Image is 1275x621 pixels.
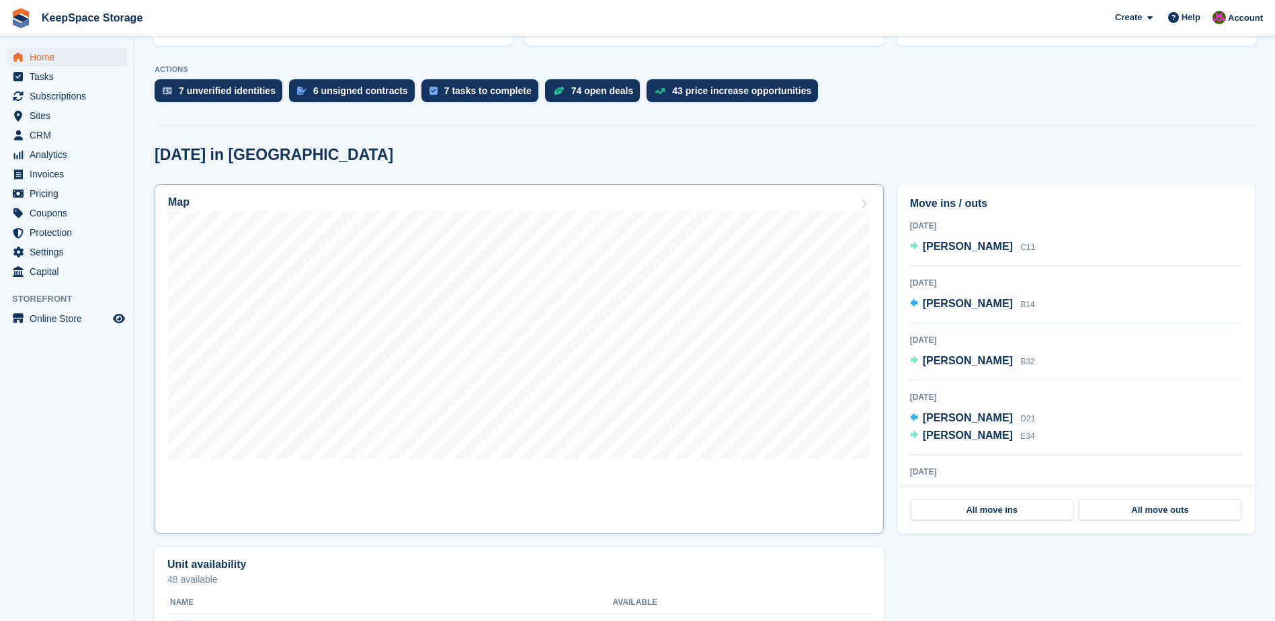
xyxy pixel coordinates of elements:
span: [PERSON_NAME] [923,241,1013,252]
img: task-75834270c22a3079a89374b754ae025e5fb1db73e45f91037f5363f120a921f8.svg [429,87,438,95]
a: 7 unverified identities [155,79,289,109]
a: [PERSON_NAME] D21 [910,410,1036,427]
span: Storefront [12,292,134,306]
span: Capital [30,262,110,281]
span: Account [1228,11,1263,25]
a: All move ins [911,499,1073,521]
h2: Move ins / outs [910,196,1242,212]
a: menu [7,309,127,328]
a: menu [7,165,127,183]
span: [PERSON_NAME] [923,355,1013,366]
a: [PERSON_NAME] C11 [910,239,1036,256]
th: Name [167,592,612,614]
p: ACTIONS [155,65,1255,74]
span: Tasks [30,67,110,86]
div: 6 unsigned contracts [313,85,408,96]
span: Analytics [30,145,110,164]
a: Map [155,184,884,534]
span: Protection [30,223,110,242]
span: Sites [30,106,110,125]
a: menu [7,243,127,261]
span: Home [30,48,110,67]
a: Preview store [111,310,127,327]
img: stora-icon-8386f47178a22dfd0bd8f6a31ec36ba5ce8667c1dd55bd0f319d3a0aa187defe.svg [11,8,31,28]
a: KeepSpace Storage [36,7,148,29]
span: E34 [1020,431,1034,441]
a: menu [7,87,127,106]
a: 74 open deals [545,79,647,109]
a: menu [7,223,127,242]
div: [DATE] [910,277,1242,289]
span: Subscriptions [30,87,110,106]
a: menu [7,184,127,203]
span: Help [1182,11,1200,24]
th: Available [612,592,771,614]
div: 7 unverified identities [179,85,276,96]
a: All move outs [1079,499,1241,521]
span: Invoices [30,165,110,183]
h2: Unit availability [167,558,246,571]
img: John Fletcher [1212,11,1226,24]
a: 6 unsigned contracts [289,79,421,109]
img: deal-1b604bf984904fb50ccaf53a9ad4b4a5d6e5aea283cecdc64d6e3604feb123c2.svg [553,86,565,95]
a: [PERSON_NAME] E34 [910,427,1035,445]
span: [PERSON_NAME] [923,429,1013,441]
div: [DATE] [910,466,1242,478]
span: C11 [1020,243,1035,252]
span: [PERSON_NAME] [923,298,1013,309]
img: contract_signature_icon-13c848040528278c33f63329250d36e43548de30e8caae1d1a13099fd9432cc5.svg [297,87,306,95]
a: menu [7,145,127,164]
a: menu [7,106,127,125]
span: Coupons [30,204,110,222]
span: B14 [1020,300,1034,309]
span: B32 [1020,357,1034,366]
div: [DATE] [910,391,1242,403]
h2: Map [168,196,190,208]
a: [PERSON_NAME] B32 [910,353,1035,370]
a: menu [7,262,127,281]
h2: [DATE] in [GEOGRAPHIC_DATA] [155,146,393,164]
div: 43 price increase opportunities [672,85,811,96]
img: price_increase_opportunities-93ffe204e8149a01c8c9dc8f82e8f89637d9d84a8eef4429ea346261dce0b2c0.svg [655,88,665,94]
div: 7 tasks to complete [444,85,532,96]
span: Pricing [30,184,110,203]
a: menu [7,48,127,67]
span: CRM [30,126,110,144]
a: [PERSON_NAME] B14 [910,296,1035,313]
img: verify_identity-adf6edd0f0f0b5bbfe63781bf79b02c33cf7c696d77639b501bdc392416b5a36.svg [163,87,172,95]
div: 74 open deals [571,85,634,96]
a: menu [7,204,127,222]
a: menu [7,67,127,86]
span: Settings [30,243,110,261]
span: D21 [1020,414,1035,423]
a: 7 tasks to complete [421,79,545,109]
span: Online Store [30,309,110,328]
div: [DATE] [910,220,1242,232]
a: 43 price increase opportunities [647,79,825,109]
span: Create [1115,11,1142,24]
p: 48 available [167,575,871,584]
a: menu [7,126,127,144]
span: [PERSON_NAME] [923,412,1013,423]
div: [DATE] [910,334,1242,346]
